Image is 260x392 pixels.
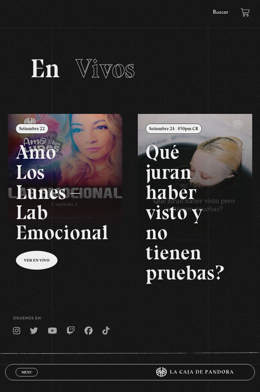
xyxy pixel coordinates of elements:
span: Menu [21,370,32,374]
h4: SÍguenos en: [13,317,247,320]
span: Vivos [75,53,135,84]
h2: En [30,55,230,81]
a: View your shopping cart [241,8,250,17]
span: Cerrar [19,376,34,380]
a: Buscar [213,10,228,15]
